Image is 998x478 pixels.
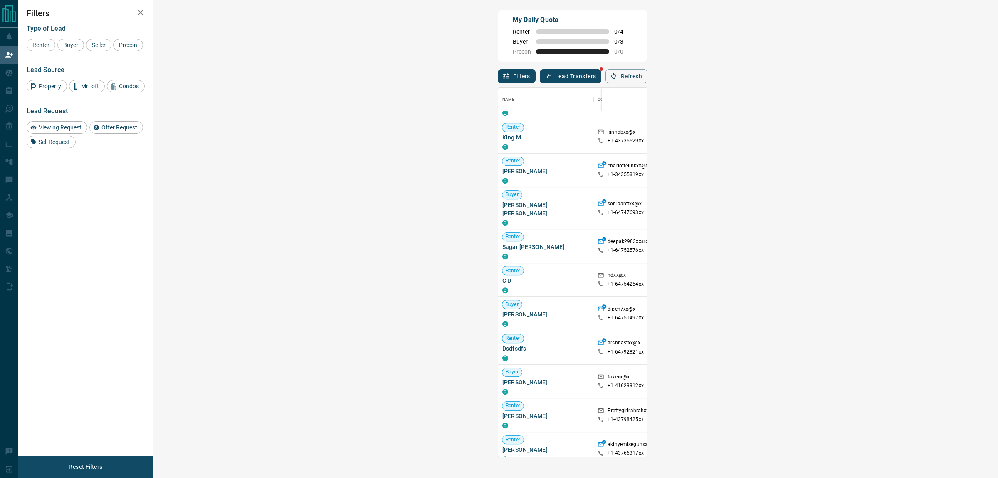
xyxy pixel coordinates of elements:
span: Seller [89,42,109,48]
div: condos.ca [502,456,508,462]
span: Buyer [60,42,81,48]
p: +1- 64747693xx [608,209,644,216]
p: arshhastxx@x [608,340,640,349]
span: Renter [30,42,52,48]
p: +1- 41623312xx [608,382,644,389]
div: Precon [113,39,143,51]
p: +1- 64754254xx [608,281,644,288]
span: Buyer [502,301,522,308]
p: charlottelinkxx@x [608,162,648,171]
button: Lead Transfers [540,69,602,83]
span: Sell Request [36,139,73,145]
span: 0 / 0 [614,48,632,55]
span: Dsdfsdfs [502,344,589,353]
span: Precon [513,48,531,55]
span: Renter [502,234,524,241]
p: fayexx@x [608,373,630,382]
span: MrLoft [78,83,102,90]
p: deepak2903xx@x [608,238,648,247]
div: MrLoft [69,80,105,92]
p: hdxx@x [608,272,626,281]
div: Renter [27,39,55,51]
span: [PERSON_NAME] [502,311,589,319]
div: Offer Request [89,121,143,134]
span: Buyer [513,38,531,45]
div: Viewing Request [27,121,87,134]
p: +1- 43798425xx [608,416,644,423]
span: C D [502,276,589,285]
span: [PERSON_NAME] [PERSON_NAME] [502,201,589,217]
span: [PERSON_NAME] [502,446,589,454]
p: akinyemisegunxx@x [608,441,655,450]
div: condos.ca [502,389,508,395]
span: Lead Source [27,66,64,74]
span: Renter [502,436,524,443]
div: condos.ca [502,287,508,293]
button: Reset Filters [63,460,108,474]
span: Renter [502,403,524,410]
span: Sagar [PERSON_NAME] [502,243,589,251]
div: Name [498,88,593,111]
p: +1- 43736629xx [608,137,644,144]
div: condos.ca [502,423,508,428]
span: Renter [502,157,524,164]
div: condos.ca [502,110,508,116]
div: condos.ca [502,178,508,184]
span: Viewing Request [36,124,84,131]
span: Lead Request [27,107,68,115]
p: +1- 34355819xx [608,171,644,178]
p: +1- 64752576xx [608,247,644,254]
span: Offer Request [99,124,140,131]
span: King M [502,133,589,142]
div: Condos [107,80,145,92]
span: [PERSON_NAME] [502,378,589,386]
span: Buyer [502,192,522,199]
h2: Filters [27,8,145,18]
p: +1- 64751497xx [608,315,644,322]
span: Precon [116,42,140,48]
span: Renter [502,267,524,274]
div: condos.ca [502,220,508,226]
div: Seller [86,39,111,51]
span: 0 / 3 [614,38,632,45]
div: Buyer [57,39,84,51]
span: Buyer [502,368,522,376]
div: condos.ca [502,321,508,327]
p: kinngbxx@x [608,129,635,137]
p: Prettygirlrahrahxx@x [608,407,656,416]
div: condos.ca [502,144,508,150]
span: Renter [513,28,531,35]
div: Property [27,80,67,92]
span: Type of Lead [27,25,66,32]
span: [PERSON_NAME] [502,167,589,175]
span: Renter [502,335,524,342]
div: Sell Request [27,136,76,148]
span: Renter [502,124,524,131]
p: +1- 64792821xx [608,349,644,356]
button: Refresh [605,69,647,83]
span: Condos [116,83,142,90]
div: Name [502,88,515,111]
span: [PERSON_NAME] [502,412,589,420]
span: 0 / 4 [614,28,632,35]
span: Property [36,83,64,90]
p: soniaaretxx@x [608,200,642,209]
div: condos.ca [502,355,508,361]
p: +1- 43766317xx [608,450,644,457]
button: Filters [498,69,536,83]
p: My Daily Quota [513,15,632,25]
p: dipen7xx@x [608,306,635,314]
div: condos.ca [502,254,508,259]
